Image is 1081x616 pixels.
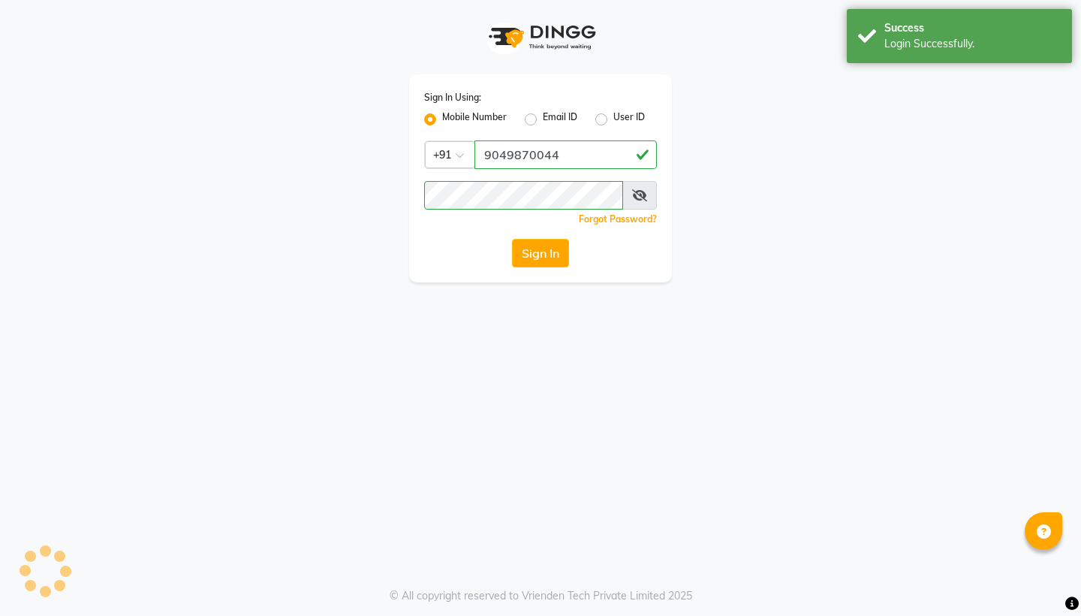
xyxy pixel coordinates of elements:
[613,110,645,128] label: User ID
[884,36,1061,52] div: Login Successfully.
[884,20,1061,36] div: Success
[474,140,657,169] input: Username
[442,110,507,128] label: Mobile Number
[579,213,657,225] a: Forgot Password?
[1018,556,1066,601] iframe: chat widget
[512,239,569,267] button: Sign In
[424,181,623,210] input: Username
[424,91,481,104] label: Sign In Using:
[480,15,601,59] img: logo1.svg
[543,110,577,128] label: Email ID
